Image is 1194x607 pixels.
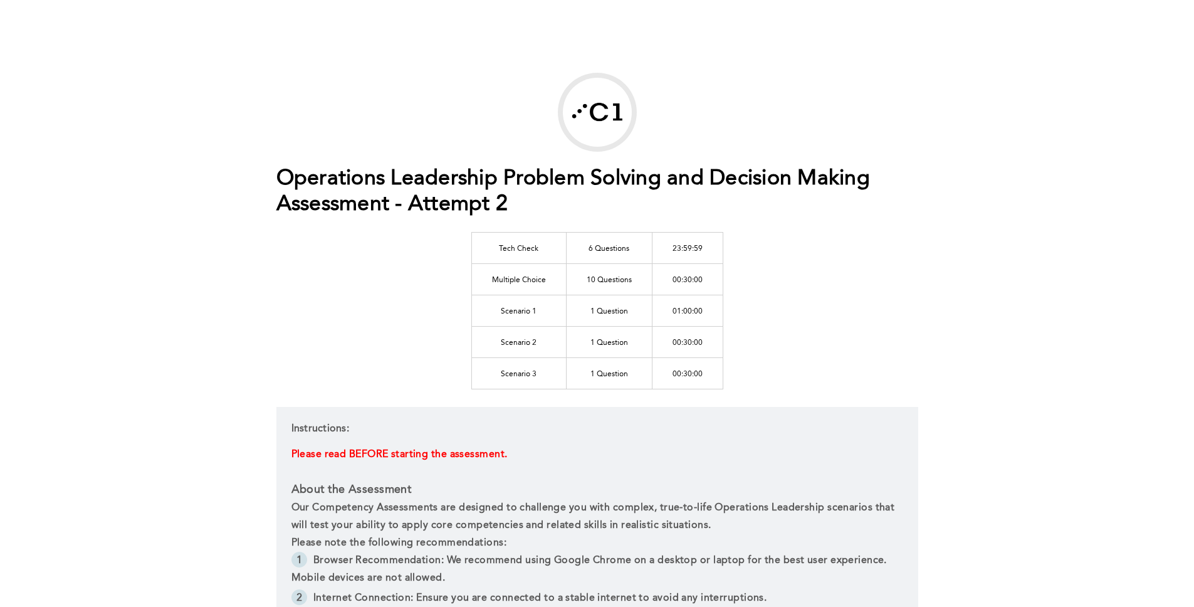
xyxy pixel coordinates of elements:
span: Browser Recommendation: We recommend using Google Chrome on a desktop or laptop for the best user... [291,556,890,583]
td: Scenario 3 [471,357,566,389]
strong: About the Assessment [291,484,412,495]
td: 00:30:00 [652,263,723,295]
td: Multiple Choice [471,263,566,295]
td: 10 Questions [566,263,652,295]
td: 1 Question [566,326,652,357]
span: Please note the following recommendations: [291,538,506,548]
td: Tech Check [471,232,566,263]
span: Please read BEFORE starting the assessment. [291,450,508,460]
td: Scenario 2 [471,326,566,357]
td: 6 Questions [566,232,652,263]
h1: Operations Leadership Problem Solving and Decision Making Assessment - Attempt 2 [276,166,918,218]
span: Internet Connection: Ensure you are connected to a stable internet to avoid any interruptions. [313,593,767,603]
img: Correlation One [563,78,632,147]
td: 23:59:59 [652,232,723,263]
td: 01:00:00 [652,295,723,326]
td: 00:30:00 [652,326,723,357]
td: Scenario 1 [471,295,566,326]
td: 1 Question [566,295,652,326]
span: Our Competency Assessments are designed to challenge you with complex, true-to-life Operations Le... [291,503,898,530]
td: 00:30:00 [652,357,723,389]
td: 1 Question [566,357,652,389]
